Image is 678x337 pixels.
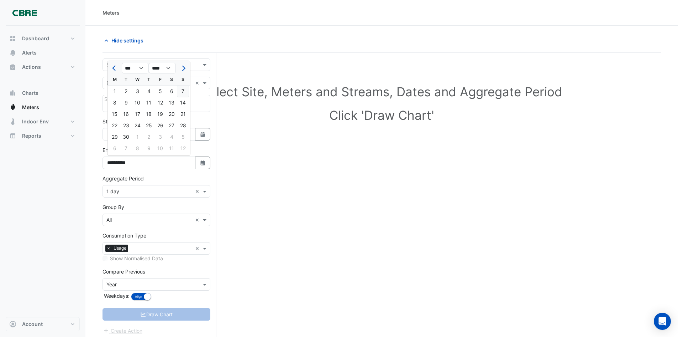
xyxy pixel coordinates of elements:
[143,143,154,154] div: 9
[120,86,132,97] div: 2
[166,131,177,143] div: Saturday, October 4, 2025
[22,63,41,71] span: Actions
[166,108,177,120] div: 20
[22,35,49,42] span: Dashboard
[154,108,166,120] div: 19
[195,79,201,87] span: Clear
[154,86,166,97] div: Friday, September 5, 2025
[177,108,189,120] div: Sunday, September 21, 2025
[166,108,177,120] div: Saturday, September 20, 2025
[109,108,120,120] div: 15
[166,86,177,97] div: 6
[154,97,166,108] div: Friday, September 12, 2025
[109,120,120,131] div: 22
[109,131,120,143] div: 29
[132,143,143,154] div: 8
[132,86,143,97] div: 3
[9,118,16,125] app-icon: Indoor Env
[103,232,146,239] label: Consumption Type
[22,321,43,328] span: Account
[111,37,143,44] span: Hide settings
[103,255,210,262] div: Select meters or streams to enable normalisation
[6,60,80,74] button: Actions
[22,49,37,56] span: Alerts
[132,97,143,108] div: 10
[177,97,189,108] div: Sunday, September 14, 2025
[103,34,148,47] button: Hide settings
[132,86,143,97] div: Wednesday, September 3, 2025
[9,35,16,42] app-icon: Dashboard
[177,131,189,143] div: 5
[177,131,189,143] div: Sunday, October 5, 2025
[166,86,177,97] div: Saturday, September 6, 2025
[154,74,166,85] div: F
[6,129,80,143] button: Reports
[143,97,154,108] div: Thursday, September 11, 2025
[120,143,132,154] div: Tuesday, October 7, 2025
[154,120,166,131] div: 26
[103,146,124,154] label: End Date
[103,95,210,112] div: Click Update or Cancel in Details panel
[22,118,49,125] span: Indoor Env
[166,131,177,143] div: 4
[103,9,120,16] div: Meters
[109,97,120,108] div: Monday, September 8, 2025
[132,131,143,143] div: 1
[154,143,166,154] div: 10
[103,292,130,300] label: Weekdays:
[143,97,154,108] div: 11
[122,63,149,73] select: Select month
[166,97,177,108] div: 13
[154,131,166,143] div: Friday, October 3, 2025
[9,6,41,20] img: Company Logo
[120,131,132,143] div: 30
[103,118,126,125] label: Start Date
[120,143,132,154] div: 7
[109,108,120,120] div: Monday, September 15, 2025
[114,84,650,99] h1: Select Site, Meters and Streams, Dates and Aggregate Period
[109,143,120,154] div: Monday, October 6, 2025
[195,188,201,195] span: Clear
[132,108,143,120] div: 17
[143,131,154,143] div: Thursday, October 2, 2025
[105,245,112,252] span: ×
[109,86,120,97] div: 1
[166,120,177,131] div: Saturday, September 27, 2025
[154,86,166,97] div: 5
[177,120,189,131] div: Sunday, September 28, 2025
[120,108,132,120] div: 16
[166,143,177,154] div: Saturday, October 11, 2025
[132,108,143,120] div: Wednesday, September 17, 2025
[110,62,119,74] button: Previous month
[120,74,132,85] div: T
[143,143,154,154] div: Thursday, October 9, 2025
[177,86,189,97] div: Sunday, September 7, 2025
[143,86,154,97] div: Thursday, September 4, 2025
[654,313,671,330] div: Open Intercom Messenger
[166,143,177,154] div: 11
[9,49,16,56] app-icon: Alerts
[9,90,16,97] app-icon: Charts
[109,97,120,108] div: 8
[6,100,80,114] button: Meters
[143,131,154,143] div: 2
[154,143,166,154] div: Friday, October 10, 2025
[6,114,80,129] button: Indoor Env
[109,143,120,154] div: 6
[154,131,166,143] div: 3
[195,245,201,252] span: Clear
[112,245,128,252] span: Usage
[200,131,206,137] fa-icon: Select Date
[132,120,143,131] div: 24
[109,86,120,97] div: Monday, September 1, 2025
[166,74,177,85] div: S
[109,74,120,85] div: M
[9,132,16,139] app-icon: Reports
[166,120,177,131] div: 27
[143,108,154,120] div: 18
[149,63,176,73] select: Select year
[120,97,132,108] div: Tuesday, September 9, 2025
[132,143,143,154] div: Wednesday, October 8, 2025
[6,86,80,100] button: Charts
[9,63,16,71] app-icon: Actions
